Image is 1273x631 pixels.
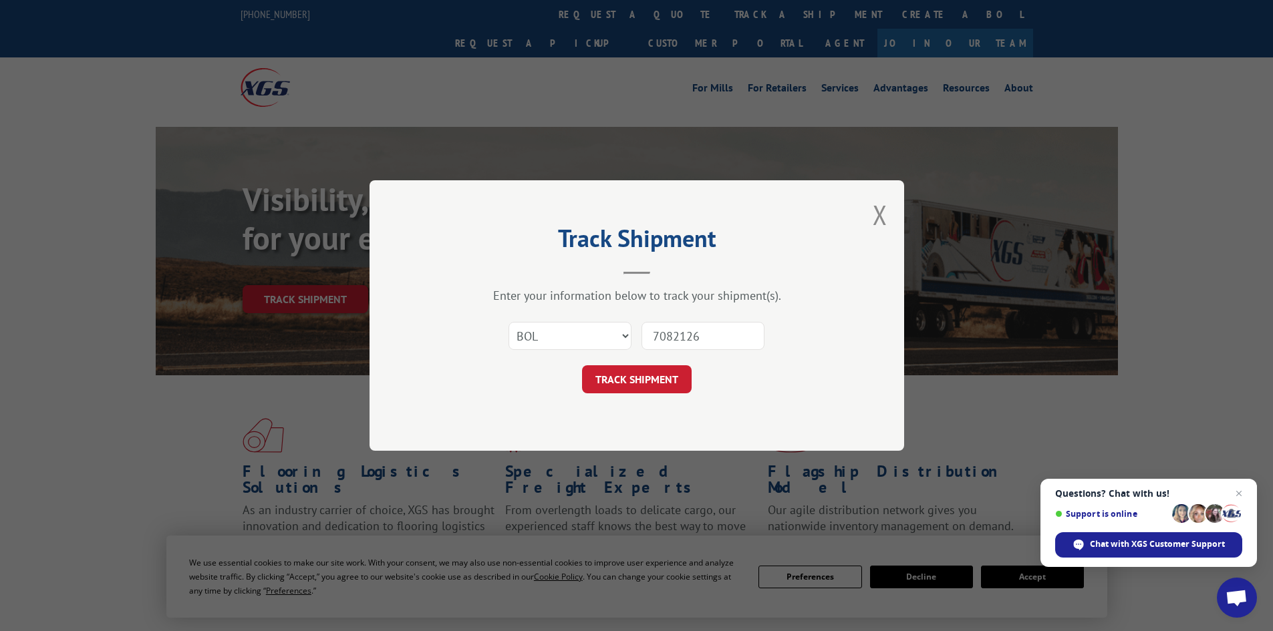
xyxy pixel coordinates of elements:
[436,229,837,254] h2: Track Shipment
[1055,532,1242,558] div: Chat with XGS Customer Support
[436,288,837,303] div: Enter your information below to track your shipment(s).
[1217,578,1257,618] div: Open chat
[1055,488,1242,499] span: Questions? Chat with us!
[1055,509,1167,519] span: Support is online
[1231,485,1247,501] span: Close chat
[873,197,887,232] button: Close modal
[582,365,692,393] button: TRACK SHIPMENT
[1090,538,1225,550] span: Chat with XGS Customer Support
[642,322,764,350] input: Number(s)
